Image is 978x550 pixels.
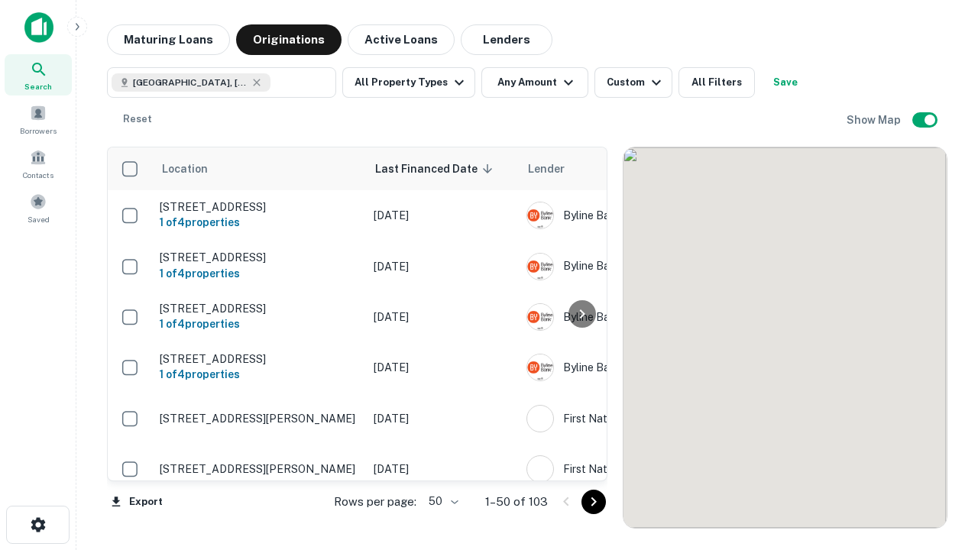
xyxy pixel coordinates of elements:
button: Save your search to get updates of matches that match your search criteria. [761,67,810,98]
p: [STREET_ADDRESS][PERSON_NAME] [160,462,358,476]
img: picture [527,202,553,228]
th: Last Financed Date [366,147,519,190]
button: Active Loans [348,24,455,55]
h6: Show Map [847,112,903,128]
span: Location [161,160,228,178]
img: picture [527,354,553,380]
button: Export [107,490,167,513]
button: Lenders [461,24,552,55]
p: [DATE] [374,309,511,325]
p: [STREET_ADDRESS] [160,352,358,366]
p: 1–50 of 103 [485,493,548,511]
h6: 1 of 4 properties [160,366,358,383]
iframe: Chat Widget [902,428,978,501]
a: Saved [5,187,72,228]
span: Borrowers [20,125,57,137]
span: Lender [528,160,565,178]
p: [DATE] [374,258,511,275]
div: First Nations Bank [526,455,756,483]
p: [DATE] [374,461,511,477]
button: Maturing Loans [107,24,230,55]
div: Byline Bank [526,354,756,381]
div: 0 0 [623,147,947,528]
a: Contacts [5,143,72,184]
th: Lender [519,147,763,190]
h6: 1 of 4 properties [160,315,358,332]
span: Saved [28,213,50,225]
button: Custom [594,67,672,98]
span: Last Financed Date [375,160,497,178]
span: [GEOGRAPHIC_DATA], [GEOGRAPHIC_DATA] [133,76,248,89]
p: [DATE] [374,359,511,376]
button: All Filters [678,67,755,98]
span: Search [24,80,52,92]
button: All Property Types [342,67,475,98]
div: Byline Bank [526,202,756,229]
p: [DATE] [374,207,511,224]
img: capitalize-icon.png [24,12,53,43]
div: 50 [423,490,461,513]
div: Custom [607,73,665,92]
th: Location [152,147,366,190]
img: picture [527,304,553,330]
p: [STREET_ADDRESS] [160,200,358,214]
p: [STREET_ADDRESS] [160,302,358,315]
h6: 1 of 4 properties [160,265,358,282]
button: Originations [236,24,342,55]
h6: 1 of 4 properties [160,214,358,231]
div: Byline Bank [526,303,756,331]
img: picture [527,406,553,432]
p: Rows per page: [334,493,416,511]
a: Borrowers [5,99,72,140]
p: [STREET_ADDRESS] [160,251,358,264]
div: Byline Bank [526,253,756,280]
button: Any Amount [481,67,588,98]
button: Go to next page [581,490,606,514]
button: Reset [113,104,162,134]
p: [STREET_ADDRESS][PERSON_NAME] [160,412,358,425]
img: picture [527,254,553,280]
a: Search [5,54,72,95]
div: First Nations Bank [526,405,756,432]
span: Contacts [23,169,53,181]
p: [DATE] [374,410,511,427]
img: picture [527,456,553,482]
